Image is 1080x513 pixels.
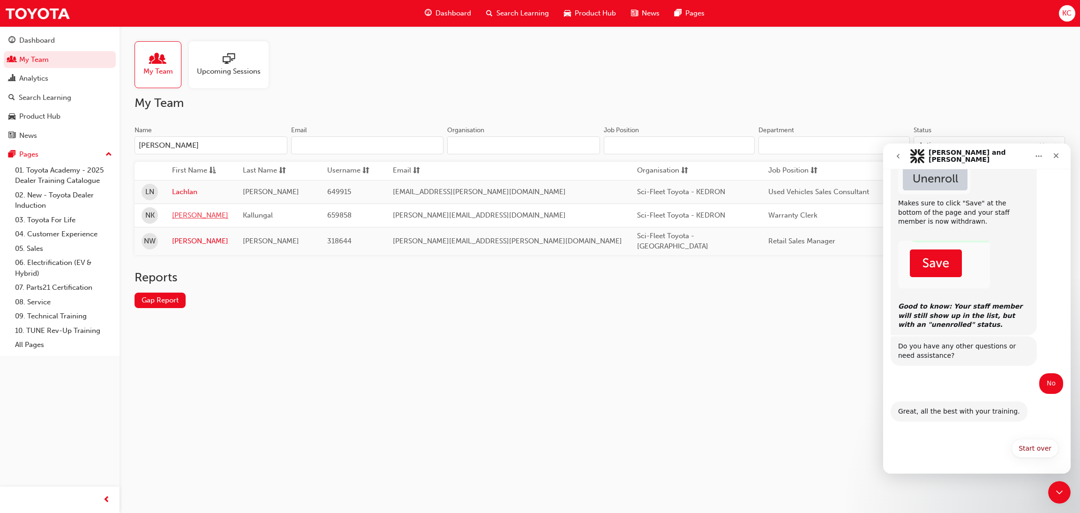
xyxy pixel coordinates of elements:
input: Organisation [447,136,600,154]
span: [PERSON_NAME][EMAIL_ADDRESS][PERSON_NAME][DOMAIN_NAME] [393,237,622,245]
div: Do you have any other questions or need assistance? [7,193,154,222]
span: pages-icon [8,151,15,159]
a: 03. Toyota For Life [11,213,116,227]
span: car-icon [564,8,571,19]
a: news-iconNews [623,4,667,23]
span: chart-icon [8,75,15,83]
div: News [19,130,37,141]
span: Pages [685,8,705,19]
button: DashboardMy TeamAnalyticsSearch LearningProduct HubNews [4,30,116,146]
div: Organisation [447,126,484,135]
a: Lachlan [172,187,228,197]
a: Upcoming Sessions [189,41,276,88]
a: Product Hub [4,108,116,125]
a: 06. Electrification (EV & Hybrid) [11,256,116,280]
input: Department [758,136,910,154]
span: pages-icon [675,8,682,19]
span: search-icon [8,94,15,102]
span: guage-icon [425,8,432,19]
span: KC [1062,8,1072,19]
div: No [164,235,172,245]
button: Pages [4,146,116,163]
div: Do you have any other questions or need assistance? [15,198,146,217]
a: [PERSON_NAME] [172,210,228,221]
span: car-icon [8,113,15,121]
span: Sci-Fleet Toyota - KEDRON [637,188,725,196]
button: KC [1059,5,1075,22]
div: Email [291,126,307,135]
div: Dashboard [19,35,55,46]
input: Job Position [604,136,755,154]
span: Retail Sales Manager [768,237,835,245]
a: 10. TUNE Rev-Up Training [11,324,116,338]
span: news-icon [631,8,638,19]
span: Upcoming Sessions [197,66,261,77]
span: Job Position [768,165,809,177]
span: First Name [172,165,207,177]
a: 09. Technical Training [11,309,116,324]
button: Emailsorting-icon [393,165,444,177]
div: Kent says… [7,230,180,258]
a: car-iconProduct Hub [556,4,623,23]
span: asc-icon [209,165,216,177]
button: Organisationsorting-icon [637,165,689,177]
a: [PERSON_NAME] [172,236,228,247]
h2: Reports [135,270,1065,285]
span: Dashboard [435,8,471,19]
span: [PERSON_NAME] [243,237,299,245]
span: Last Name [243,165,277,177]
span: sorting-icon [279,165,286,177]
a: guage-iconDashboard [417,4,479,23]
iframe: Intercom live chat [1048,481,1071,504]
div: Analytics [19,73,48,84]
a: Trak [5,3,70,24]
div: Great, all the best with your training. [7,258,144,279]
a: 02. New - Toyota Dealer Induction [11,188,116,213]
a: My Team [135,41,189,88]
span: Product Hub [575,8,616,19]
div: Lisa and Menno says… [7,258,180,290]
span: people-icon [152,53,164,66]
div: Status [914,126,931,135]
a: 04. Customer Experience [11,227,116,241]
span: 649915 [327,188,351,196]
i: Good to know: Your staff member will still show up in the list, but with an "unenrolled" status. [15,159,139,185]
span: people-icon [8,56,15,64]
span: LN [145,187,154,197]
span: down-icon [1054,140,1061,152]
a: All Pages [11,338,116,352]
span: guage-icon [8,37,15,45]
span: Sci-Fleet Toyota - [GEOGRAPHIC_DATA] [637,232,708,251]
span: Sci-Fleet Toyota - KEDRON [637,211,725,219]
div: Job Position [604,126,639,135]
span: sorting-icon [810,165,817,177]
span: up-icon [105,149,112,161]
button: Start over [128,295,175,314]
span: Used Vehicles Sales Consultant [768,188,869,196]
button: First Nameasc-icon [172,165,224,177]
a: Analytics [4,70,116,87]
div: Department [758,126,794,135]
h2: My Team [135,96,1065,111]
a: News [4,127,116,144]
button: Job Positionsorting-icon [768,165,820,177]
span: prev-icon [103,494,110,506]
a: search-iconSearch Learning [479,4,556,23]
div: Product Hub [19,111,60,122]
button: Usernamesorting-icon [327,165,379,177]
a: 01. Toyota Academy - 2025 Dealer Training Catalogue [11,163,116,188]
a: pages-iconPages [667,4,712,23]
input: Email [291,136,444,154]
a: Dashboard [4,32,116,49]
div: Name [135,126,152,135]
span: sorting-icon [362,165,369,177]
span: 318644 [327,237,352,245]
span: news-icon [8,132,15,140]
div: Search Learning [19,92,71,103]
